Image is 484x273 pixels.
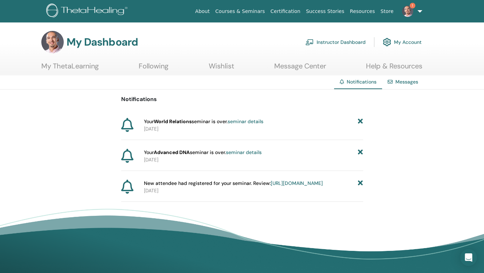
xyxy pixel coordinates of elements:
a: My ThetaLearning [41,62,99,75]
strong: Advanced DNA [154,149,190,155]
a: Resources [347,5,378,18]
img: cog.svg [383,36,391,48]
strong: World Relations [154,118,192,125]
a: seminar details [228,118,263,125]
div: Open Intercom Messenger [460,249,477,266]
img: logo.png [46,4,130,19]
span: 1 [410,3,415,8]
h3: My Dashboard [67,36,138,48]
span: Notifications [347,79,376,85]
img: default.jpg [41,31,64,53]
span: New attendee had registered for your seminar. Review: [144,180,323,187]
a: Success Stories [303,5,347,18]
a: Help & Resources [366,62,422,75]
a: About [192,5,212,18]
p: [DATE] [144,125,363,133]
img: default.jpg [402,6,413,17]
span: Your seminar is over. [144,149,262,156]
a: Certification [268,5,303,18]
p: [DATE] [144,156,363,164]
a: Store [378,5,396,18]
img: chalkboard-teacher.svg [305,39,314,45]
a: seminar details [226,149,262,155]
a: Instructor Dashboard [305,34,366,50]
p: [DATE] [144,187,363,194]
a: Messages [395,79,418,85]
span: Your seminar is over. [144,118,263,125]
a: Courses & Seminars [213,5,268,18]
a: My Account [383,34,422,50]
a: Message Center [274,62,326,75]
a: Following [139,62,168,75]
a: Wishlist [209,62,234,75]
p: Notifications [121,95,363,104]
a: [URL][DOMAIN_NAME] [271,180,323,186]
